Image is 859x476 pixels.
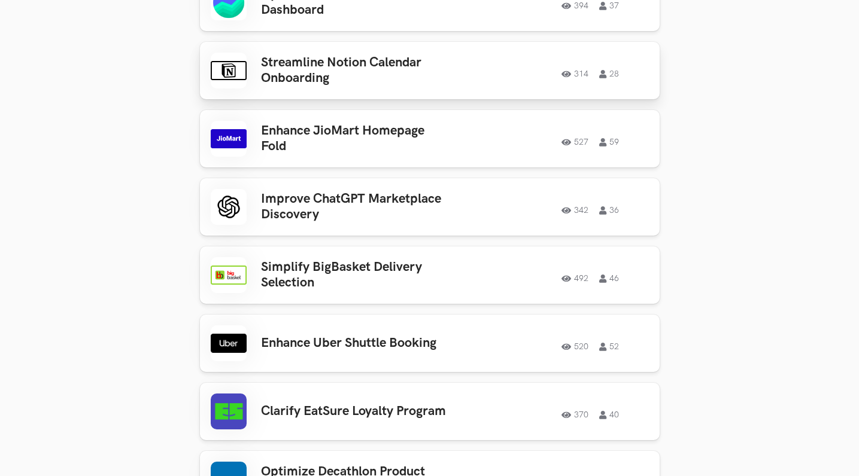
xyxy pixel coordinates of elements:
[561,206,588,215] span: 342
[561,2,588,10] span: 394
[599,343,619,351] span: 52
[561,70,588,78] span: 314
[200,246,660,304] a: Simplify BigBasket Delivery Selection 492 46
[561,411,588,419] span: 370
[561,138,588,147] span: 527
[261,123,448,155] h3: Enhance JioMart Homepage Fold
[200,42,660,99] a: Streamline Notion Calendar Onboarding 314 28
[599,2,619,10] span: 37
[261,335,448,351] h3: Enhance Uber Shuttle Booking
[261,191,448,223] h3: Improve ChatGPT Marketplace Discovery
[261,404,448,419] h3: Clarify EatSure Loyalty Program
[599,138,619,147] span: 59
[599,411,619,419] span: 40
[599,206,619,215] span: 36
[599,274,619,283] span: 46
[200,383,660,440] a: Clarify EatSure Loyalty Program 370 40
[599,70,619,78] span: 28
[561,343,588,351] span: 520
[200,110,660,167] a: Enhance JioMart Homepage Fold 527 59
[200,315,660,372] a: Enhance Uber Shuttle Booking 520 52
[561,274,588,283] span: 492
[261,55,448,87] h3: Streamline Notion Calendar Onboarding
[261,260,448,291] h3: Simplify BigBasket Delivery Selection
[200,178,660,236] a: Improve ChatGPT Marketplace Discovery 342 36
